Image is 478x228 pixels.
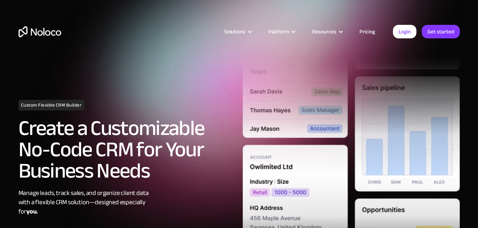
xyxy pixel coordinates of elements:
[312,27,336,36] div: Resources
[215,27,259,36] div: Solutions
[26,206,38,217] strong: you.
[422,25,460,38] a: Get started
[259,27,303,36] div: Platform
[393,25,416,38] a: Login
[19,26,61,37] a: home
[303,27,351,36] div: Resources
[19,118,236,181] h2: Create a Customizable No-Code CRM for Your Business Needs
[351,27,384,36] a: Pricing
[19,189,236,216] div: Manage leads, track sales, and organize client data with a flexible CRM solution—designed especia...
[224,27,245,36] div: Solutions
[19,100,84,110] h1: Custom Flexible CRM Builder
[268,27,289,36] div: Platform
